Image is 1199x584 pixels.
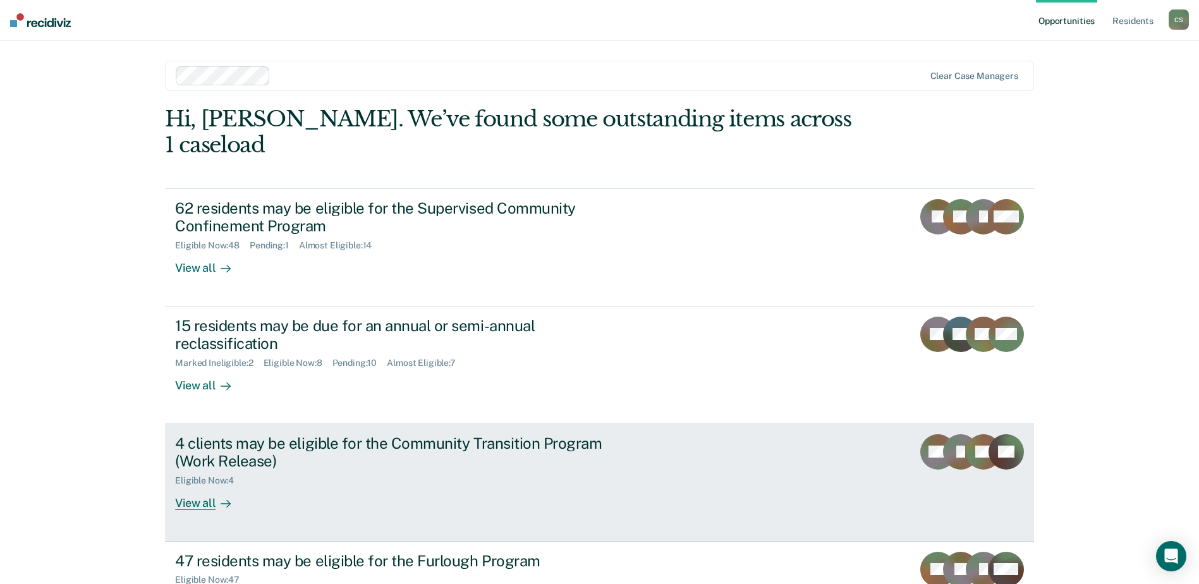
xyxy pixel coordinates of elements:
[175,199,619,236] div: 62 residents may be eligible for the Supervised Community Confinement Program
[175,251,246,276] div: View all
[299,240,382,251] div: Almost Eligible : 14
[250,240,299,251] div: Pending : 1
[165,307,1034,424] a: 15 residents may be due for an annual or semi-annual reclassificationMarked Ineligible:2Eligible ...
[165,424,1034,542] a: 4 clients may be eligible for the Community Transition Program (Work Release)Eligible Now:4View all
[175,368,246,393] div: View all
[165,106,860,158] div: Hi, [PERSON_NAME]. We’ve found some outstanding items across 1 caseload
[175,475,244,486] div: Eligible Now : 4
[165,188,1034,307] a: 62 residents may be eligible for the Supervised Community Confinement ProgramEligible Now:48Pendi...
[175,434,619,471] div: 4 clients may be eligible for the Community Transition Program (Work Release)
[930,71,1018,82] div: Clear case managers
[332,358,387,368] div: Pending : 10
[175,552,619,570] div: 47 residents may be eligible for the Furlough Program
[1169,9,1189,30] button: CS
[175,486,246,511] div: View all
[175,358,263,368] div: Marked Ineligible : 2
[387,358,466,368] div: Almost Eligible : 7
[10,13,71,27] img: Recidiviz
[175,240,250,251] div: Eligible Now : 48
[175,317,619,353] div: 15 residents may be due for an annual or semi-annual reclassification
[264,358,332,368] div: Eligible Now : 8
[1156,541,1186,571] div: Open Intercom Messenger
[1169,9,1189,30] div: C S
